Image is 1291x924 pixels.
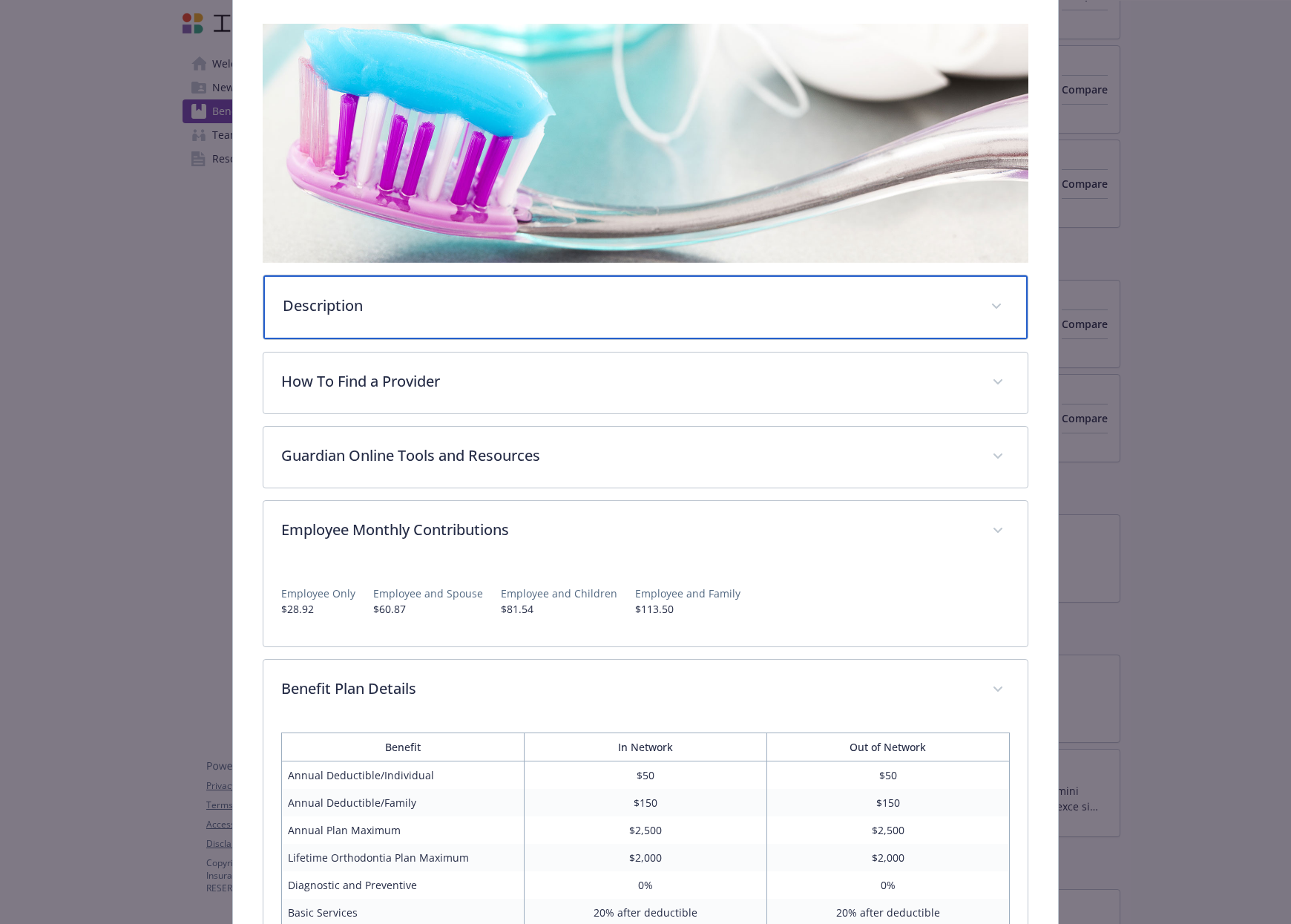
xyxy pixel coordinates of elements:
p: Description [283,295,973,317]
td: $2,500 [766,816,1009,844]
td: $50 [525,761,767,790]
div: Employee Monthly Contributions [263,501,1028,562]
td: $2,000 [525,844,767,871]
p: Employee and Spouse [373,586,483,601]
div: Employee Monthly Contributions [263,562,1028,646]
p: Guardian Online Tools and Resources [281,445,974,467]
th: Benefit [282,733,525,761]
th: In Network [525,733,767,761]
td: $2,000 [766,844,1009,871]
img: banner [263,24,1028,263]
td: 0% [525,871,767,899]
td: $50 [766,761,1009,790]
p: Employee Monthly Contributions [281,519,974,541]
p: Employee and Children [501,586,617,601]
p: $28.92 [281,601,355,617]
td: Lifetime Orthodontia Plan Maximum [282,844,525,871]
p: Employee and Family [635,586,740,601]
p: $81.54 [501,601,617,617]
div: Description [263,275,1028,339]
td: $150 [766,789,1009,816]
p: Benefit Plan Details [281,678,974,700]
td: $150 [525,789,767,816]
td: $2,500 [525,816,767,844]
td: Diagnostic and Preventive [282,871,525,899]
p: $60.87 [373,601,483,617]
td: Annual Deductible/Family [282,789,525,816]
p: How To Find a Provider [281,370,974,393]
p: Employee Only [281,586,355,601]
th: Out of Network [766,733,1009,761]
p: $113.50 [635,601,740,617]
div: Benefit Plan Details [263,660,1028,721]
td: Annual Deductible/Individual [282,761,525,790]
div: Guardian Online Tools and Resources [263,427,1028,488]
div: How To Find a Provider [263,353,1028,413]
td: 0% [766,871,1009,899]
td: Annual Plan Maximum [282,816,525,844]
